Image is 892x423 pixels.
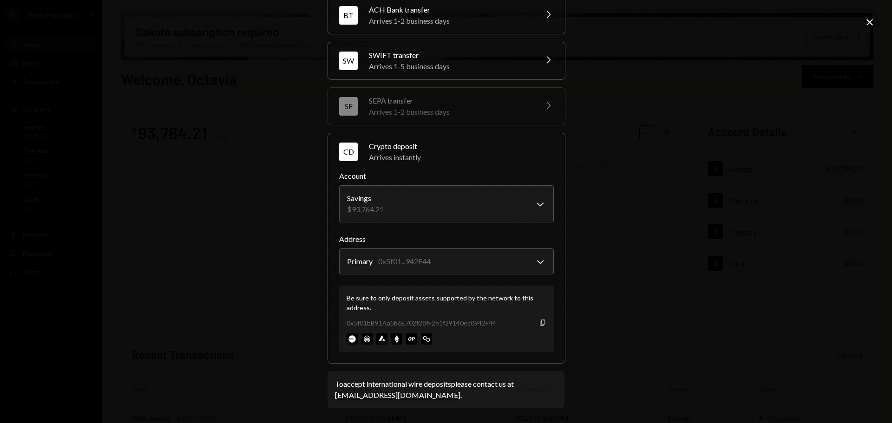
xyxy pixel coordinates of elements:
img: ethereum-mainnet [391,333,402,345]
button: Account [339,185,554,222]
div: BT [339,6,358,25]
img: avalanche-mainnet [376,333,387,345]
div: Arrives 1-2 business days [369,106,531,117]
div: SE [339,97,358,116]
div: To accept international wire deposits please contact us at . [335,378,557,401]
img: optimism-mainnet [406,333,417,345]
div: SW [339,52,358,70]
a: [EMAIL_ADDRESS][DOMAIN_NAME] [335,390,460,400]
button: SESEPA transferArrives 1-2 business days [328,88,565,125]
label: Account [339,170,554,182]
div: Arrives 1-2 business days [369,15,531,26]
div: SEPA transfer [369,95,531,106]
button: CDCrypto depositArrives instantly [328,133,565,170]
div: CDCrypto depositArrives instantly [339,170,554,352]
div: 0x5f01bB91Aa5b6E702f28fF2e1f29140ec0942F44 [347,318,496,328]
div: SWIFT transfer [369,50,531,61]
div: 0x5f01...942F44 [378,256,431,267]
img: arbitrum-mainnet [361,333,373,345]
div: ACH Bank transfer [369,4,531,15]
label: Address [339,234,554,245]
div: CD [339,143,358,161]
div: Arrives 1-5 business days [369,61,531,72]
div: Crypto deposit [369,141,554,152]
button: Address [339,248,554,274]
div: Be sure to only deposit assets supported by the network to this address. [347,293,546,312]
img: base-mainnet [347,333,358,345]
div: Arrives instantly [369,152,554,163]
img: polygon-mainnet [421,333,432,345]
button: SWSWIFT transferArrives 1-5 business days [328,42,565,79]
